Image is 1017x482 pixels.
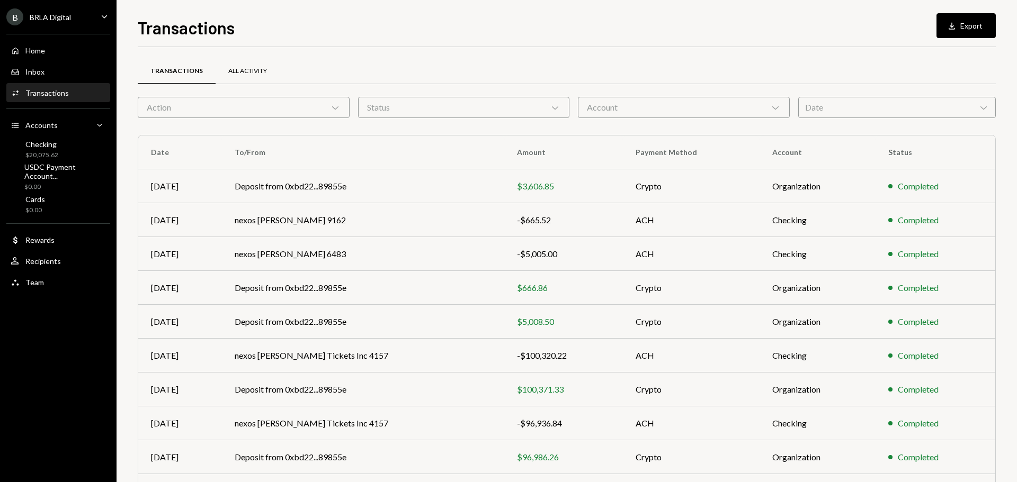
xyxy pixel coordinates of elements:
[517,451,610,463] div: $96,986.26
[623,305,760,339] td: Crypto
[25,67,44,76] div: Inbox
[760,271,876,305] td: Organization
[517,383,610,396] div: $100,371.33
[25,88,69,97] div: Transactions
[6,272,110,292] a: Team
[578,97,790,118] div: Account
[6,62,110,81] a: Inbox
[222,406,504,440] td: nexos [PERSON_NAME] Tickets Inc 4157
[6,41,110,60] a: Home
[898,383,939,396] div: Completed
[517,248,610,260] div: -$5,005.00
[151,180,209,193] div: [DATE]
[798,97,996,118] div: Date
[222,203,504,237] td: nexos [PERSON_NAME] 9162
[151,417,209,430] div: [DATE]
[6,251,110,270] a: Recipients
[898,417,939,430] div: Completed
[517,349,610,362] div: -$100,320.22
[25,195,45,204] div: Cards
[358,97,570,118] div: Status
[30,13,71,22] div: BRLA Digital
[517,281,610,294] div: $666.86
[760,135,876,169] th: Account
[25,140,58,149] div: Checking
[228,67,267,76] div: All Activity
[138,17,235,38] h1: Transactions
[898,281,939,294] div: Completed
[25,257,61,266] div: Recipients
[898,315,939,328] div: Completed
[6,83,110,102] a: Transactions
[6,8,23,25] div: B
[760,305,876,339] td: Organization
[898,248,939,260] div: Completed
[151,248,209,260] div: [DATE]
[25,121,58,130] div: Accounts
[517,180,610,193] div: $3,606.85
[623,271,760,305] td: Crypto
[623,203,760,237] td: ACH
[517,315,610,328] div: $5,008.50
[6,164,110,189] a: USDC Payment Account...$0.00
[6,192,110,217] a: Cards$0.00
[216,58,280,85] a: All Activity
[150,67,203,76] div: Transactions
[222,271,504,305] td: Deposit from 0xbd22...89855e
[760,203,876,237] td: Checking
[517,417,610,430] div: -$96,936.84
[222,169,504,203] td: Deposit from 0xbd22...89855e
[876,135,995,169] th: Status
[623,406,760,440] td: ACH
[25,151,58,160] div: $20,075.62
[760,406,876,440] td: Checking
[151,451,209,463] div: [DATE]
[898,214,939,226] div: Completed
[760,440,876,474] td: Organization
[24,162,106,180] div: USDC Payment Account...
[517,214,610,226] div: -$665.52
[623,339,760,372] td: ACH
[222,237,504,271] td: nexos [PERSON_NAME] 6483
[25,206,45,215] div: $0.00
[623,440,760,474] td: Crypto
[6,137,110,162] a: Checking$20,075.62
[151,281,209,294] div: [DATE]
[138,97,350,118] div: Action
[151,315,209,328] div: [DATE]
[151,349,209,362] div: [DATE]
[623,169,760,203] td: Crypto
[222,372,504,406] td: Deposit from 0xbd22...89855e
[6,230,110,249] a: Rewards
[222,440,504,474] td: Deposit from 0xbd22...89855e
[504,135,623,169] th: Amount
[898,451,939,463] div: Completed
[222,305,504,339] td: Deposit from 0xbd22...89855e
[760,237,876,271] td: Checking
[898,349,939,362] div: Completed
[24,183,106,192] div: $0.00
[760,169,876,203] td: Organization
[623,135,760,169] th: Payment Method
[222,339,504,372] td: nexos [PERSON_NAME] Tickets Inc 4157
[898,180,939,193] div: Completed
[151,383,209,396] div: [DATE]
[138,58,216,85] a: Transactions
[623,372,760,406] td: Crypto
[760,339,876,372] td: Checking
[25,278,44,287] div: Team
[623,237,760,271] td: ACH
[222,135,504,169] th: To/From
[25,235,55,244] div: Rewards
[138,135,222,169] th: Date
[6,115,110,134] a: Accounts
[936,13,996,38] button: Export
[151,214,209,226] div: [DATE]
[760,372,876,406] td: Organization
[25,46,45,55] div: Home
